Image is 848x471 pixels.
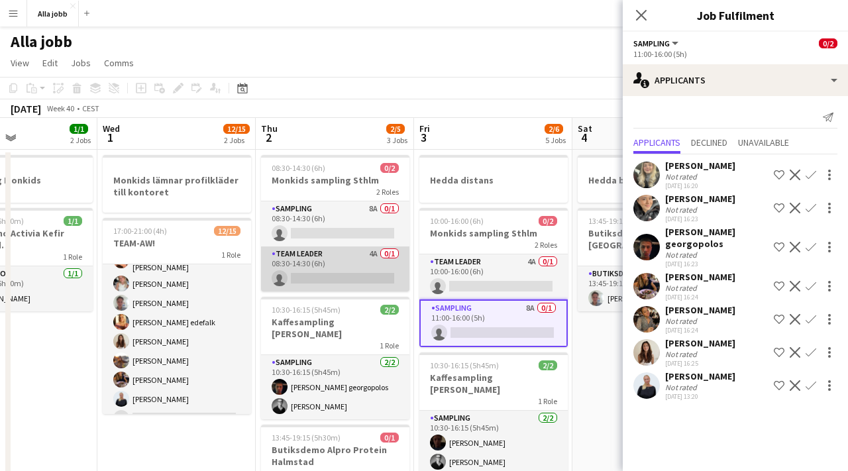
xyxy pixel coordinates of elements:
h3: Kaffesampling [PERSON_NAME] [419,372,568,395]
span: 1/1 [64,216,82,226]
app-job-card: 10:00-16:00 (6h)0/2Monkids sampling Sthlm2 RolesTeam Leader4A0/110:00-16:00 (6h) Sampling8A0/111:... [419,208,568,347]
div: CEST [82,103,99,113]
div: [DATE] 16:23 [665,260,768,268]
a: Jobs [66,54,96,72]
div: 5 Jobs [545,135,566,145]
span: 0/2 [380,163,399,173]
div: [DATE] 16:24 [665,293,735,301]
div: Not rated [665,283,700,293]
div: [DATE] 13:20 [665,392,735,401]
span: Edit [42,57,58,69]
span: 10:30-16:15 (5h45m) [272,305,341,315]
div: [DATE] 16:24 [665,326,735,335]
app-card-role: [PERSON_NAME]Maimuna Joof[MEDICAL_DATA][PERSON_NAME][PERSON_NAME][PERSON_NAME][PERSON_NAME] edefa... [103,152,251,470]
span: 1 Role [221,250,240,260]
span: Sampling [633,38,670,48]
span: 2/2 [539,360,557,370]
h3: Butiksdemo Alpro Protein Halmstad [261,444,409,468]
span: View [11,57,29,69]
app-job-card: Monkids lämnar profilkläder till kontoret [103,155,251,213]
div: Applicants [623,64,848,96]
span: 13:45-19:15 (5h30m) [588,216,657,226]
h3: Monkids lämnar profilkläder till kontoret [103,174,251,198]
span: Applicants [633,138,680,147]
h3: Monkids sampling Sthlm [419,227,568,239]
span: 2/5 [386,124,405,134]
span: 2 [259,130,278,145]
div: [PERSON_NAME] [665,304,735,316]
span: Declined [691,138,727,147]
h3: Hedda distans [419,174,568,186]
app-job-card: 17:00-21:00 (4h)12/15TEAM-AW!1 Role[PERSON_NAME]Maimuna Joof[MEDICAL_DATA][PERSON_NAME][PERSON_NA... [103,218,251,414]
span: 12/15 [214,226,240,236]
h1: Alla jobb [11,32,72,52]
app-job-card: Hedda distans [419,155,568,203]
div: Not rated [665,250,700,260]
span: Jobs [71,57,91,69]
h3: Kaffesampling [PERSON_NAME] [261,316,409,340]
div: [DATE] 16:25 [665,359,735,368]
app-job-card: Hedda borta [578,155,726,203]
h3: TEAM-AW! [103,237,251,249]
span: 0/1 [380,433,399,443]
a: Edit [37,54,63,72]
div: Not rated [665,172,700,182]
span: 1 Role [380,340,399,350]
div: [PERSON_NAME] [665,271,735,283]
span: Wed [103,123,120,134]
div: [DATE] 16:20 [665,182,735,190]
h3: Butiksdemo Alpro Protein [GEOGRAPHIC_DATA] [578,227,726,251]
h3: Monkids sampling Sthlm [261,174,409,186]
span: 2/6 [545,124,563,134]
div: [PERSON_NAME] [665,370,735,382]
button: Alla jobb [27,1,79,26]
app-card-role: Team Leader4A0/108:30-14:30 (6h) [261,246,409,291]
div: [PERSON_NAME] [665,160,735,172]
span: 17:00-21:00 (4h) [113,226,167,236]
span: Week 40 [44,103,77,113]
span: 10:00-16:00 (6h) [430,216,484,226]
app-job-card: 10:30-16:15 (5h45m)2/2Kaffesampling [PERSON_NAME]1 RoleSampling2/210:30-16:15 (5h45m)[PERSON_NAME... [261,297,409,419]
span: 1 Role [63,252,82,262]
button: Sampling [633,38,680,48]
div: [PERSON_NAME] georgopolos [665,226,768,250]
app-job-card: 13:45-19:15 (5h30m)1/1Butiksdemo Alpro Protein [GEOGRAPHIC_DATA]1 RoleButiksdemo1/113:45-19:15 (5... [578,208,726,311]
span: 2/2 [380,305,399,315]
div: Not rated [665,205,700,215]
app-card-role: Sampling2/210:30-16:15 (5h45m)[PERSON_NAME] georgopolos[PERSON_NAME] [261,355,409,419]
span: 08:30-14:30 (6h) [272,163,325,173]
app-card-role: Sampling8A0/108:30-14:30 (6h) [261,201,409,246]
a: Comms [99,54,139,72]
span: Unavailable [738,138,789,147]
span: 0/2 [819,38,837,48]
span: Thu [261,123,278,134]
div: 3 Jobs [387,135,407,145]
div: Not rated [665,316,700,326]
div: [DATE] [11,102,41,115]
div: 2 Jobs [224,135,249,145]
div: Not rated [665,349,700,359]
span: 13:45-19:15 (5h30m) [272,433,341,443]
app-card-role: Sampling8A0/111:00-16:00 (5h) [419,299,568,347]
div: 2 Jobs [70,135,91,145]
app-card-role: Butiksdemo1/113:45-19:15 (5h30m)[PERSON_NAME] [578,266,726,311]
span: 12/15 [223,124,250,134]
div: [DATE] 16:23 [665,215,735,223]
span: 4 [576,130,592,145]
span: 3 [417,130,430,145]
app-job-card: 08:30-14:30 (6h)0/2Monkids sampling Sthlm2 RolesSampling8A0/108:30-14:30 (6h) Team Leader4A0/108:... [261,155,409,291]
span: 1/1 [70,124,88,134]
div: [PERSON_NAME] [665,193,735,205]
span: 1 Role [538,396,557,406]
div: [PERSON_NAME] [665,337,735,349]
span: Sat [578,123,592,134]
span: 1 [101,130,120,145]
